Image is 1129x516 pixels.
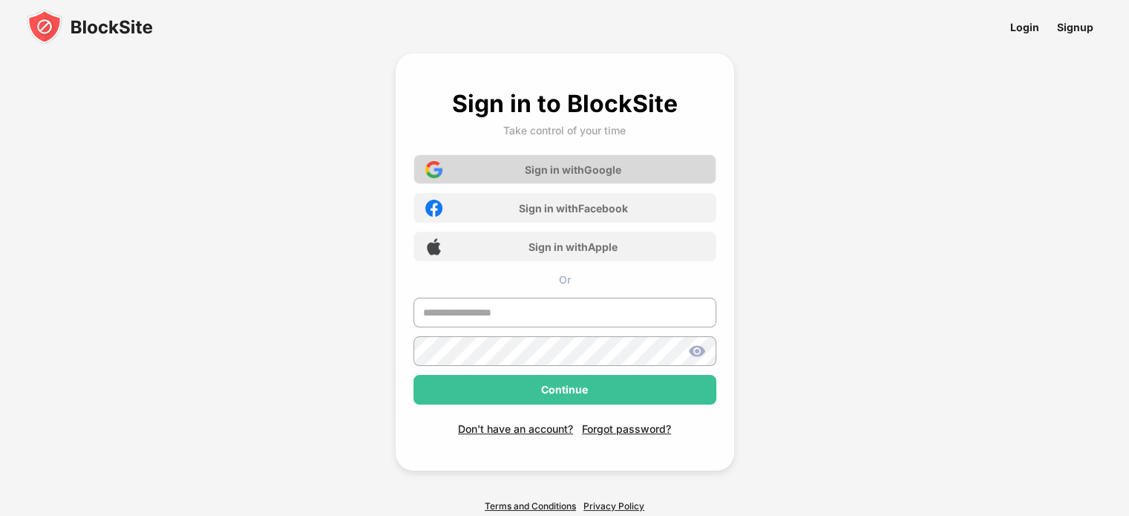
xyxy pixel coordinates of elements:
img: show-password.svg [688,342,706,360]
a: Signup [1048,10,1102,44]
div: Continue [541,384,588,396]
a: Login [1001,10,1048,44]
a: Privacy Policy [583,500,644,512]
div: Take control of your time [503,124,626,137]
img: blocksite-icon-black.svg [27,9,153,45]
div: Forgot password? [582,422,671,435]
div: Sign in with Facebook [519,202,628,215]
img: google-icon.png [425,161,442,178]
a: Terms and Conditions [485,500,576,512]
img: apple-icon.png [425,238,442,255]
div: Or [413,273,716,286]
div: Sign in with Apple [528,241,618,253]
div: Sign in with Google [525,163,621,176]
div: Sign in to BlockSite [452,89,678,118]
img: facebook-icon.png [425,200,442,217]
div: Don't have an account? [458,422,573,435]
